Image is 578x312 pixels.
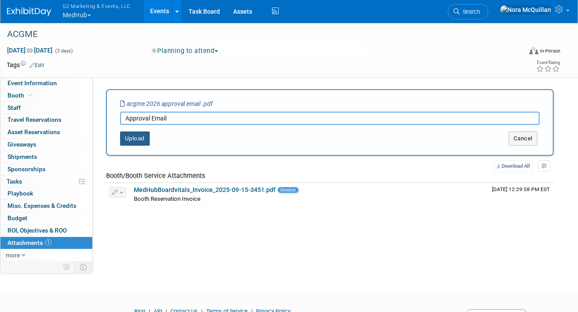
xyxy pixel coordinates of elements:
span: (3 days) [54,48,73,54]
span: to [26,47,34,54]
a: Staff [0,102,92,114]
div: ACGME [4,26,513,42]
span: Tasks [7,178,22,185]
td: Tags [7,60,44,69]
td: Personalize Event Tab Strip [59,261,75,273]
a: MedHubBoardvitals_Invoice_2025-09-15-3451.pdf [134,186,276,193]
td: Toggle Event Tabs [75,261,93,273]
a: Giveaways [0,139,92,150]
a: Misc. Expenses & Credits [0,200,92,212]
span: Asset Reservations [8,128,60,135]
input: Enter description [120,112,540,125]
span: Event Information [8,79,57,86]
a: Sponsorships [0,163,92,175]
td: Upload Timestamp [488,183,554,205]
a: Shipments [0,151,92,163]
span: 1 [45,239,52,246]
div: Event Format [479,46,560,59]
span: Playbook [8,190,33,197]
span: Booth/Booth Service Attachments [106,172,205,180]
span: Invoice [278,187,298,193]
span: [DATE] [DATE] [7,46,53,54]
span: Booth [8,92,34,99]
span: Budget [8,214,27,222]
div: Event Rating [536,60,560,65]
a: Tasks [0,176,92,188]
a: Event Information [0,77,92,89]
div: In-Person [540,48,560,54]
i: Booth reservation complete [28,93,33,98]
span: Upload Timestamp [492,186,550,192]
a: Travel Reservations [0,114,92,126]
i: acgme 2026 approval email .pdf [120,100,213,107]
span: Shipments [8,153,37,160]
a: Download All [494,160,533,172]
a: ROI, Objectives & ROO [0,225,92,237]
span: Misc. Expenses & Credits [8,202,76,209]
a: Edit [30,62,44,68]
img: ExhibitDay [7,8,51,16]
a: Attachments1 [0,237,92,249]
a: Asset Reservations [0,126,92,138]
span: Sponsorships [8,165,45,173]
a: Search [448,4,488,19]
img: Nora McQuillan [500,5,552,15]
span: Search [460,8,480,15]
button: Upload [120,132,150,146]
button: Cancel [509,132,537,146]
span: G2 Marketing & Events, LLC [63,1,131,11]
span: Attachments [8,239,52,246]
img: Format-Inperson.png [529,47,538,54]
a: Budget [0,212,92,224]
a: Playbook [0,188,92,199]
button: Planning to attend [148,46,222,56]
span: ROI, Objectives & ROO [8,227,67,234]
a: Booth [0,90,92,101]
span: Staff [8,104,21,111]
span: Giveaways [8,141,36,148]
span: more [6,252,20,259]
a: more [0,249,92,261]
span: Booth Reservation Invoice [134,195,200,202]
span: Travel Reservations [8,116,61,123]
